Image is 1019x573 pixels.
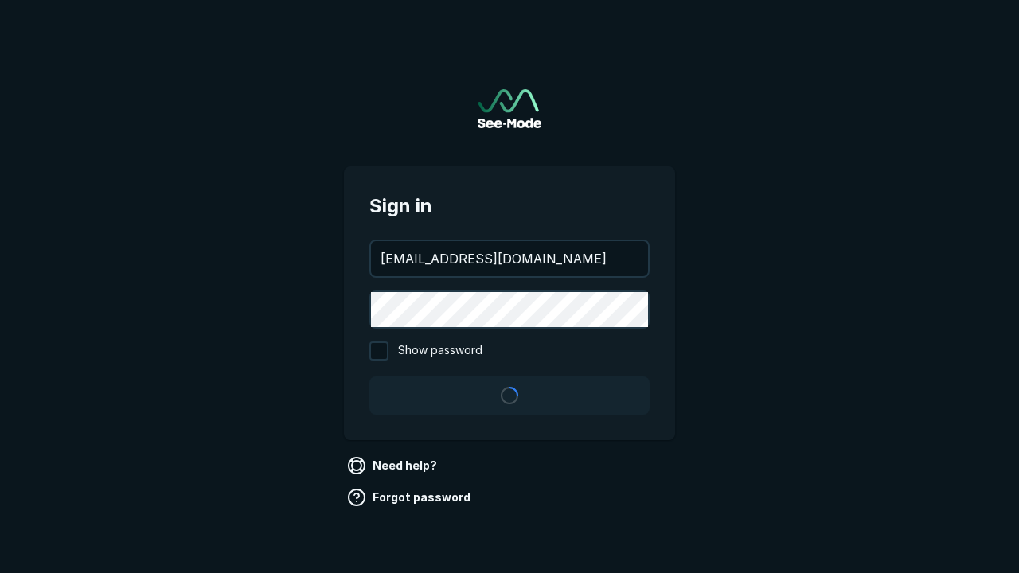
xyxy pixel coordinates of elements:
a: Forgot password [344,485,477,510]
img: See-Mode Logo [478,89,541,128]
span: Sign in [369,192,650,220]
input: your@email.com [371,241,648,276]
a: Need help? [344,453,443,478]
a: Go to sign in [478,89,541,128]
span: Show password [398,341,482,361]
